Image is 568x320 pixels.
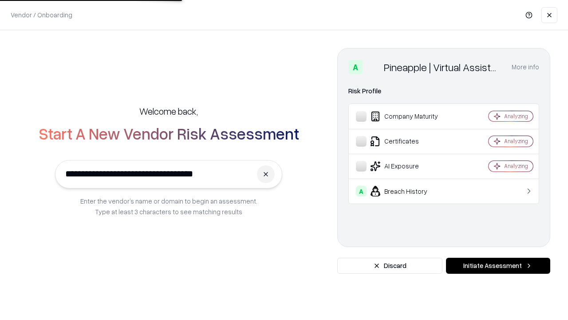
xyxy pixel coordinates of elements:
[504,162,528,170] div: Analyzing
[356,186,462,196] div: Breach History
[384,60,501,74] div: Pineapple | Virtual Assistant Agency
[356,186,367,196] div: A
[504,112,528,120] div: Analyzing
[139,105,198,117] h5: Welcome back,
[11,10,72,20] p: Vendor / Onboarding
[446,258,550,274] button: Initiate Assessment
[512,59,539,75] button: More info
[348,60,363,74] div: A
[366,60,380,74] img: Pineapple | Virtual Assistant Agency
[348,86,539,96] div: Risk Profile
[504,137,528,145] div: Analyzing
[80,196,257,217] p: Enter the vendor’s name or domain to begin an assessment. Type at least 3 characters to see match...
[356,136,462,147] div: Certificates
[356,111,462,122] div: Company Maturity
[39,124,299,142] h2: Start A New Vendor Risk Assessment
[356,161,462,172] div: AI Exposure
[337,258,442,274] button: Discard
